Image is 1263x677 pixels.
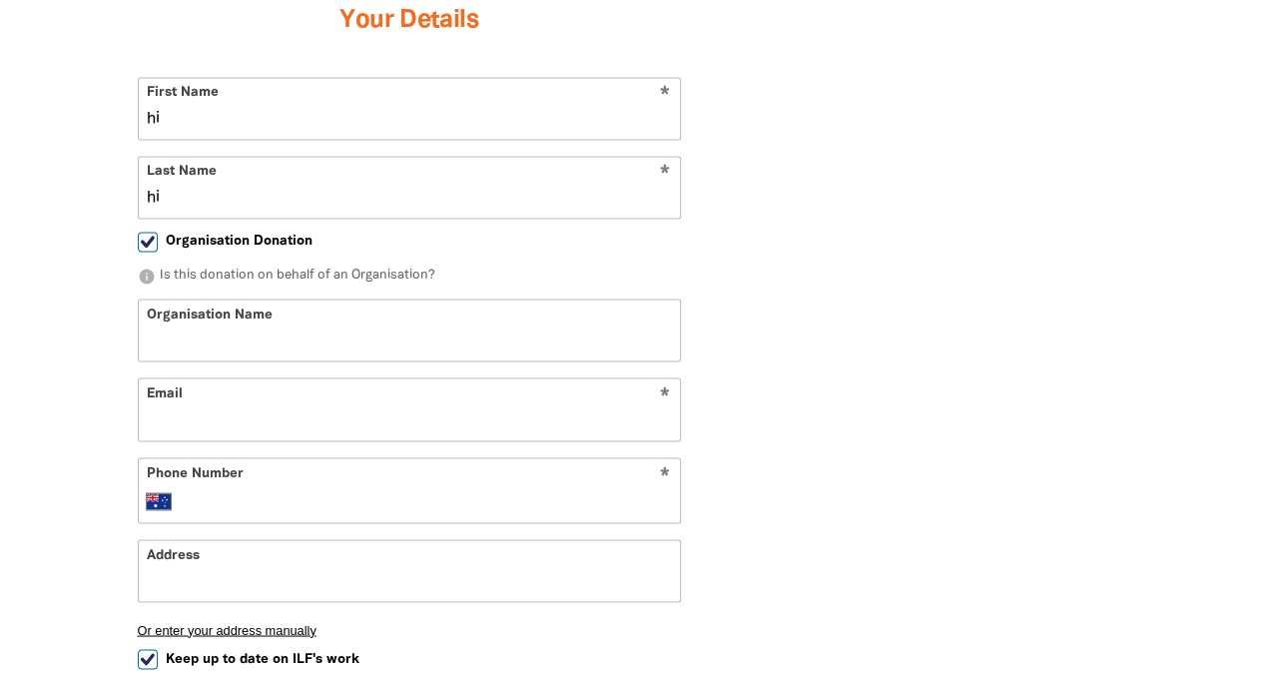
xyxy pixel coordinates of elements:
[166,232,313,251] span: Organisation Donation
[138,267,681,287] p: Is this donation on behalf of an Organisation?
[138,622,681,637] button: Or enter your address manually
[138,268,156,286] i: info
[138,232,158,252] input: Organisation Donation
[660,466,670,485] i: Required
[166,649,359,668] span: Keep up to date on ILF's work
[138,649,158,669] input: Keep up to date on ILF's work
